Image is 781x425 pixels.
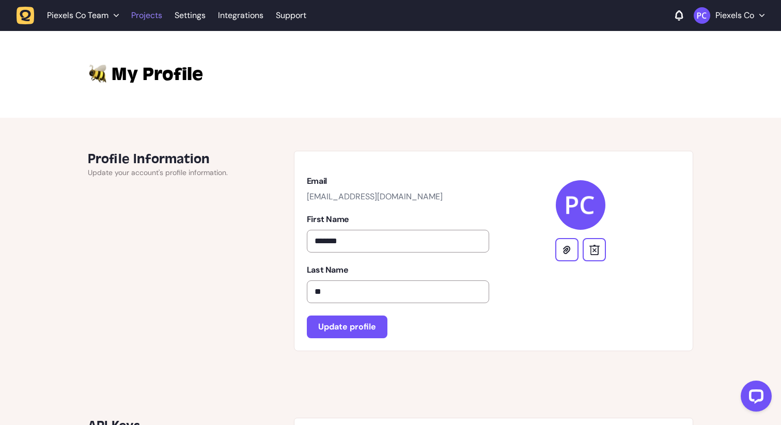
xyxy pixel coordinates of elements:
img: Piexels Co [694,7,710,24]
p: [EMAIL_ADDRESS][DOMAIN_NAME] [307,192,489,202]
a: Settings [175,6,206,25]
button: Update profile [307,316,387,338]
span: Piexels Co Team [47,10,108,21]
h1: My Profile [112,62,693,87]
span: First Name [307,214,349,225]
button: Piexels Co Team [17,6,125,25]
span: Last Name [307,264,349,275]
iframe: LiveChat chat widget [732,376,776,420]
a: Projects [131,6,162,25]
p: Piexels Co [715,10,754,21]
span: Update profile [318,323,376,331]
p: Update your account's profile information. [88,167,228,178]
a: Integrations [218,6,263,25]
img: setting-img [88,62,107,84]
button: Piexels Co [694,7,764,24]
span: Email [307,176,327,186]
a: Support [276,10,306,21]
img: Piexels Co [556,180,605,230]
h3: Profile Information [88,151,228,167]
